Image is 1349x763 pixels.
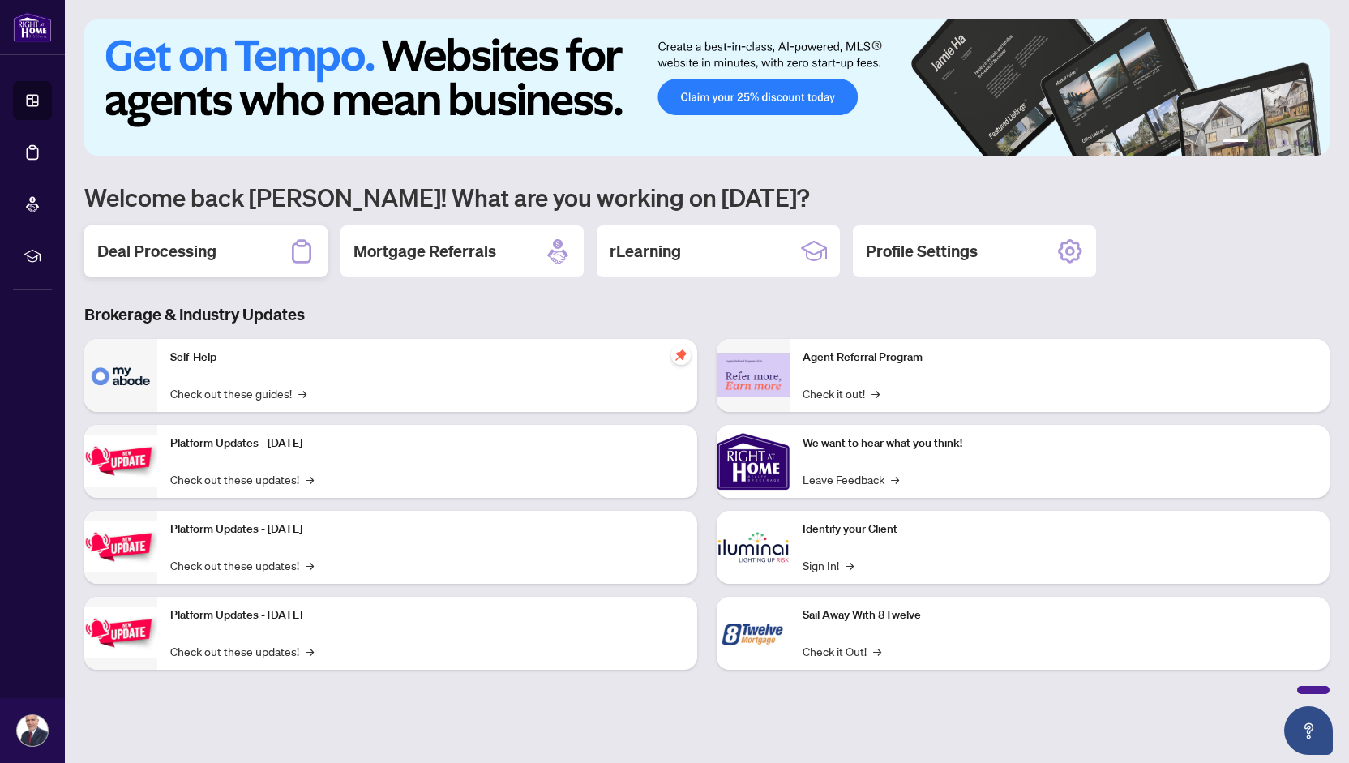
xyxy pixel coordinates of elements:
p: We want to hear what you think! [803,435,1317,452]
img: Platform Updates - June 23, 2025 [84,607,157,658]
img: Sail Away With 8Twelve [717,597,790,670]
p: Sail Away With 8Twelve [803,607,1317,624]
img: Slide 0 [84,19,1330,156]
a: Sign In!→ [803,556,854,574]
img: Profile Icon [17,715,48,746]
h2: rLearning [610,240,681,263]
img: logo [13,12,52,42]
p: Platform Updates - [DATE] [170,607,684,624]
p: Platform Updates - [DATE] [170,521,684,538]
h2: Mortgage Referrals [353,240,496,263]
a: Leave Feedback→ [803,470,899,488]
img: Platform Updates - July 21, 2025 [84,435,157,487]
button: Open asap [1284,706,1333,755]
span: pushpin [671,345,691,365]
h3: Brokerage & Industry Updates [84,303,1330,326]
a: Check out these updates!→ [170,642,314,660]
a: Check out these updates!→ [170,556,314,574]
p: Platform Updates - [DATE] [170,435,684,452]
span: → [306,642,314,660]
p: Identify your Client [803,521,1317,538]
a: Check out these updates!→ [170,470,314,488]
button: 4 [1281,139,1287,146]
span: → [306,470,314,488]
a: Check out these guides!→ [170,384,306,402]
button: 1 [1223,139,1248,146]
span: → [891,470,899,488]
span: → [873,642,881,660]
span: → [846,556,854,574]
h2: Deal Processing [97,240,216,263]
button: 2 [1255,139,1261,146]
img: Self-Help [84,339,157,412]
button: 6 [1307,139,1313,146]
button: 3 [1268,139,1274,146]
p: Agent Referral Program [803,349,1317,366]
img: We want to hear what you think! [717,425,790,498]
img: Agent Referral Program [717,353,790,397]
button: 5 [1294,139,1300,146]
span: → [306,556,314,574]
a: Check it out!→ [803,384,880,402]
span: → [871,384,880,402]
h2: Profile Settings [866,240,978,263]
h1: Welcome back [PERSON_NAME]! What are you working on [DATE]? [84,182,1330,212]
span: → [298,384,306,402]
img: Platform Updates - July 8, 2025 [84,521,157,572]
a: Check it Out!→ [803,642,881,660]
img: Identify your Client [717,511,790,584]
p: Self-Help [170,349,684,366]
